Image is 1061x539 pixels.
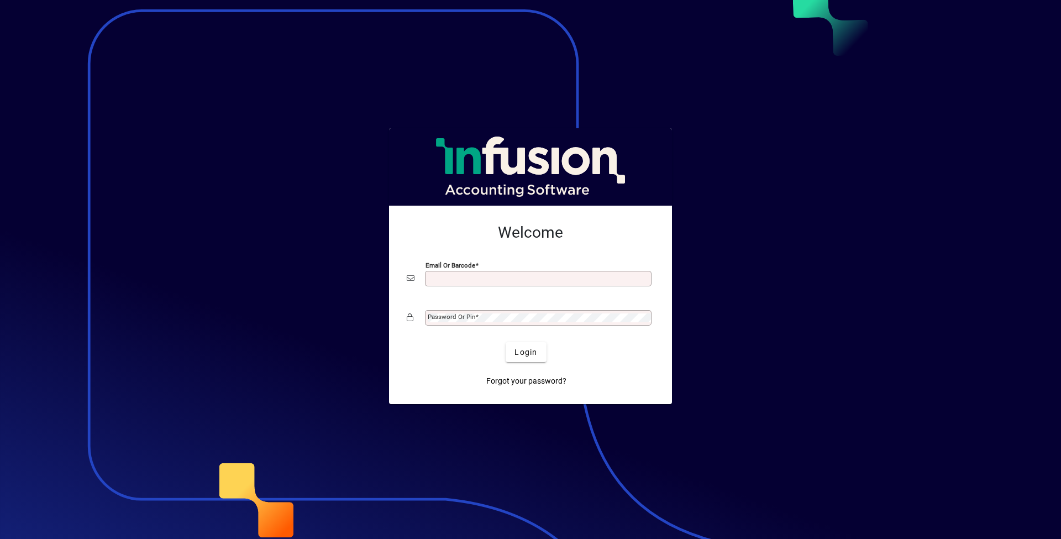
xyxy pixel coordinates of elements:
button: Login [506,342,546,362]
mat-label: Password or Pin [428,313,475,321]
h2: Welcome [407,223,654,242]
span: Forgot your password? [486,375,566,387]
a: Forgot your password? [482,371,571,391]
span: Login [514,347,537,358]
mat-label: Email or Barcode [426,261,475,269]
